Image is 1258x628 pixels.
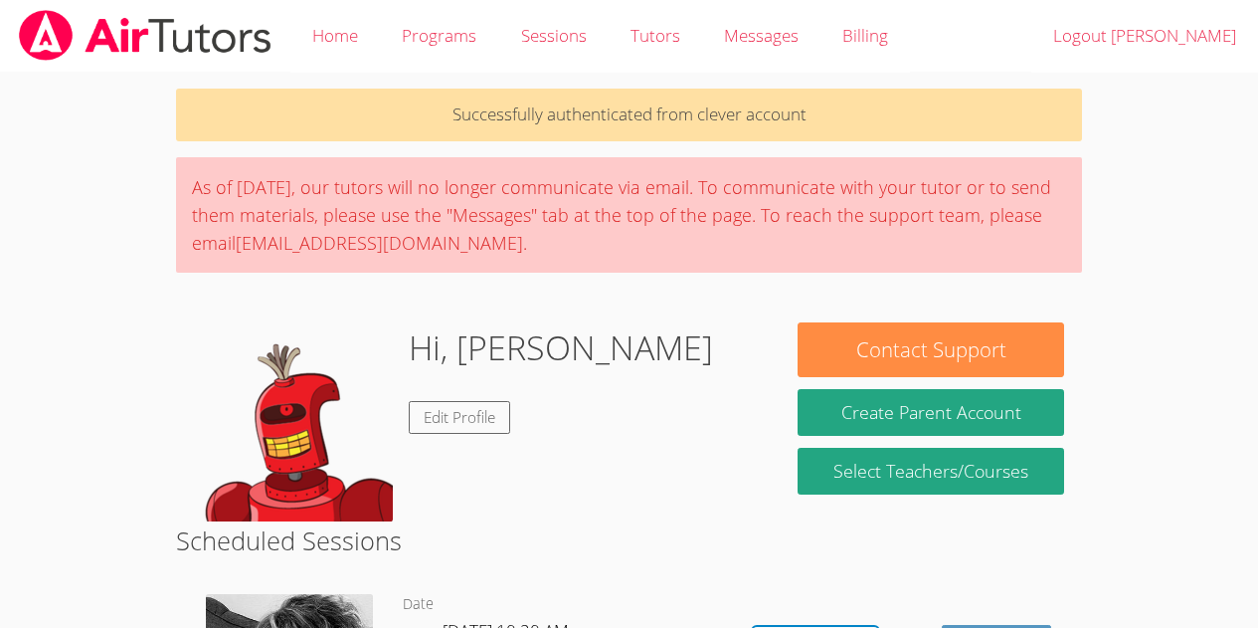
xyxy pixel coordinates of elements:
h2: Scheduled Sessions [176,522,1082,559]
img: airtutors_banner-c4298cdbf04f3fff15de1276eac7730deb9818008684d7c2e4769d2f7ddbe033.png [17,10,273,61]
div: As of [DATE], our tutors will no longer communicate via email. To communicate with your tutor or ... [176,157,1082,273]
span: Messages [724,24,799,47]
button: Create Parent Account [798,389,1063,436]
a: Edit Profile [409,401,510,434]
p: Successfully authenticated from clever account [176,89,1082,141]
h1: Hi, [PERSON_NAME] [409,322,713,373]
img: default.png [194,322,393,522]
button: Contact Support [798,322,1063,377]
a: Select Teachers/Courses [798,448,1063,495]
dt: Date [403,592,434,617]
